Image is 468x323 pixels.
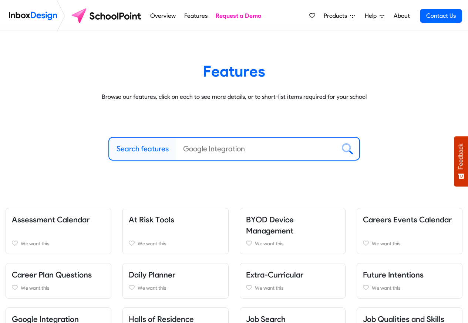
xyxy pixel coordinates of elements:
span: We want this [21,285,49,291]
div: Extra-Curricular [234,263,351,299]
a: We want this [129,239,222,248]
a: We want this [363,239,456,248]
a: We want this [12,239,105,248]
span: We want this [138,285,166,291]
heading: Features [11,62,457,81]
a: Extra-Curricular [246,270,303,279]
a: We want this [246,239,339,248]
a: We want this [12,283,105,292]
a: Overview [148,9,178,23]
a: Career Plan Questions [12,270,92,279]
a: At Risk Tools [129,215,174,224]
span: We want this [21,240,49,246]
span: We want this [372,240,400,246]
label: Search features [117,143,169,154]
a: Daily Planner [129,270,175,279]
span: We want this [255,240,283,246]
p: Browse our features, click on each to see more details, or to short-list items required for your ... [11,92,457,101]
a: Future Intentions [363,270,424,279]
div: BYOD Device Management [234,208,351,254]
a: Features [182,9,209,23]
div: At Risk Tools [117,208,234,254]
a: About [391,9,412,23]
span: We want this [372,285,400,291]
span: Products [324,11,350,20]
div: Daily Planner [117,263,234,299]
a: We want this [363,283,456,292]
a: Request a Demo [214,9,263,23]
a: Careers Events Calendar [363,215,452,224]
a: We want this [246,283,339,292]
div: Future Intentions [351,263,468,299]
div: Careers Events Calendar [351,208,468,254]
a: Help [362,9,387,23]
a: BYOD Device Management [246,215,294,235]
span: We want this [138,240,166,246]
a: Assessment Calendar [12,215,90,224]
a: Contact Us [420,9,462,23]
img: schoolpoint logo [68,7,146,25]
a: Products [321,9,358,23]
span: We want this [255,285,283,291]
button: Feedback - Show survey [454,136,468,186]
input: Google Integration [176,138,336,160]
span: Help [365,11,380,20]
span: Feedback [458,144,464,169]
a: We want this [129,283,222,292]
